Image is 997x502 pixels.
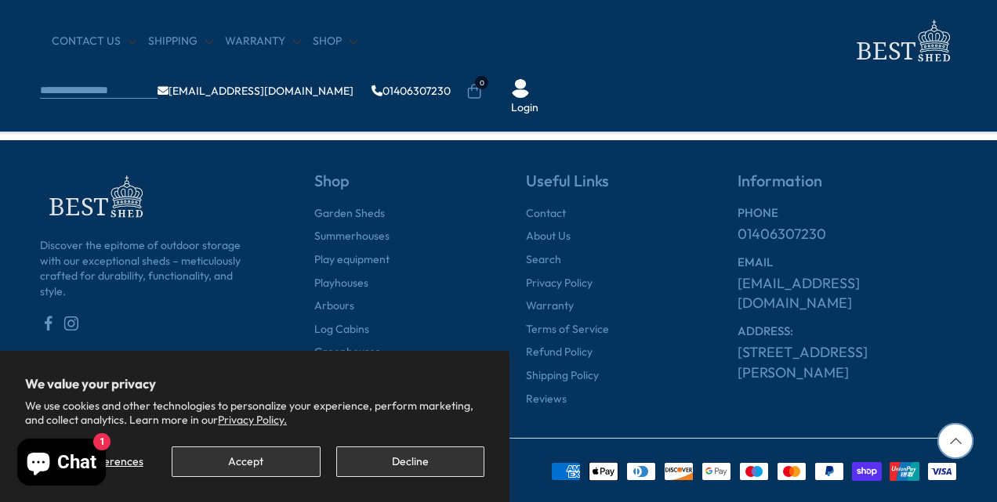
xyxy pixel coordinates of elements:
[738,255,957,269] h6: EMAIL
[526,298,574,314] a: Warranty
[475,76,488,89] span: 0
[25,376,484,392] h2: We value your privacy
[738,224,826,244] a: 01406307230
[526,252,561,268] a: Search
[52,34,136,49] a: CONTACT US
[526,276,593,291] a: Privacy Policy
[466,84,482,99] a: 0
[40,172,150,222] img: footer-logo
[738,342,957,381] a: [STREET_ADDRESS][PERSON_NAME]
[526,345,593,360] a: Refund Policy
[314,172,471,206] h5: Shop
[172,446,320,477] button: Accept
[847,16,957,67] img: logo
[314,345,380,360] a: Greenhouses
[526,368,599,384] a: Shipping Policy
[738,324,957,338] h6: ADDRESS:
[218,413,287,427] a: Privacy Policy.
[738,172,957,206] h5: Information
[314,229,390,244] a: Summerhouses
[313,34,357,49] a: Shop
[158,85,353,96] a: [EMAIL_ADDRESS][DOMAIN_NAME]
[511,100,538,116] a: Login
[314,206,385,222] a: Garden Sheds
[526,172,683,206] h5: Useful Links
[526,392,567,407] a: Reviews
[372,85,451,96] a: 01406307230
[314,298,354,314] a: Arbours
[13,439,111,489] inbox-online-store-chat: Shopify online store chat
[225,34,301,49] a: Warranty
[25,399,484,427] p: We use cookies and other technologies to personalize your experience, perform marketing, and coll...
[40,238,259,315] p: Discover the epitome of outdoor storage with our exceptional sheds – meticulously crafted for dur...
[526,322,609,338] a: Terms of Service
[336,446,484,477] button: Decline
[511,79,530,98] img: User Icon
[526,229,571,244] a: About Us
[148,34,213,49] a: Shipping
[738,273,957,312] a: [EMAIL_ADDRESS][DOMAIN_NAME]
[314,322,369,338] a: Log Cabins
[314,252,390,268] a: Play equipment
[314,276,368,291] a: Playhouses
[526,206,566,222] a: Contact
[738,206,957,220] h6: PHONE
